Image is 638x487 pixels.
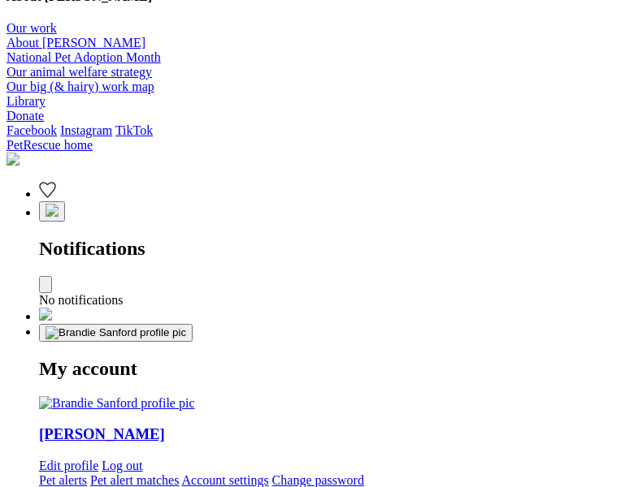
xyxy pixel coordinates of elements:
img: Brandie Sanford profile pic [46,326,186,339]
a: Favourites [39,187,56,200]
img: chat-41dd97257d64d25036548639549fe6c8038ab92f7586957e7f3b1b290dea8141.svg [39,308,52,321]
a: TikTok [115,123,153,137]
a: Pet alerts [39,473,87,487]
button: Notifications [39,201,65,222]
h3: [PERSON_NAME] [39,425,631,443]
a: About [PERSON_NAME] [7,36,145,50]
a: Library [7,94,46,108]
a: Pet alert matches [90,473,179,487]
div: PetRescue home [7,138,631,153]
h2: Notifications [39,238,631,260]
img: Brandie Sanford profile pic [39,396,195,411]
h2: My account [39,358,631,380]
a: Log out [102,459,142,472]
img: logo-e224e6f780fb5917bec1dbf3a21bbac754714ae5b6737aabdf751b685950b380.svg [7,153,20,166]
a: Instagram [60,123,112,137]
img: notifications-46538b983faf8c2785f20acdc204bb7945ddae34d4c08c2a6579f10ce5e182be.svg [46,204,59,217]
a: Conversations [39,309,52,323]
a: PetRescue [7,138,631,169]
a: Facebook [7,123,57,137]
div: No notifications [39,293,631,308]
a: Our animal welfare strategy [7,65,152,79]
a: Account settings [182,473,269,487]
a: Our big (& hairy) work map [7,80,154,93]
a: National Pet Adoption Month [7,50,161,64]
a: Your profile [39,396,195,410]
a: Our work [7,21,57,35]
button: Close dropdown [39,276,52,293]
a: Donate [7,109,44,123]
button: My account [39,324,193,342]
a: Your profile [39,425,631,443]
a: Change password [272,473,364,487]
a: Edit profile [39,459,98,472]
